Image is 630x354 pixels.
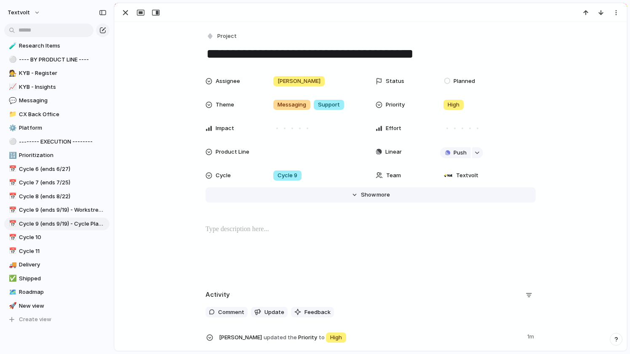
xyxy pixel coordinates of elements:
[8,233,16,242] button: 📅
[9,287,15,297] div: 🗺️
[19,220,107,228] span: Cycle 9 (ends 9/19) - Cycle Planning
[218,308,244,317] span: Comment
[4,204,109,216] a: 📅Cycle 9 (ends 9/19) - Workstreams
[19,56,107,64] span: ---- BY PRODUCT LINE ----
[4,176,109,189] div: 📅Cycle 7 (ends 7/25)
[456,171,478,180] span: Textvolt
[4,40,109,52] a: 🧪Research Items
[9,123,15,133] div: ⚙️
[19,247,107,256] span: Cycle 11
[4,218,109,230] div: 📅Cycle 9 (ends 9/19) - Cycle Planning
[454,149,467,157] span: Push
[19,110,107,119] span: CX Back Office
[4,81,109,93] div: 📈KYB - Insights
[278,77,320,85] span: [PERSON_NAME]
[8,274,16,283] button: ✅
[264,333,297,342] span: updated the
[9,41,15,51] div: 🧪
[206,290,230,300] h2: Activity
[4,149,109,162] a: 🔢Prioritization
[264,308,284,317] span: Update
[448,101,459,109] span: High
[4,286,109,298] a: 🗺️Roadmap
[9,164,15,174] div: 📅
[4,272,109,285] a: ✅Shipped
[361,191,376,199] span: Show
[9,151,15,160] div: 🔢
[216,101,234,109] span: Theme
[8,178,16,187] button: 📅
[19,124,107,132] span: Platform
[4,108,109,121] a: 📁CX Back Office
[251,307,288,318] button: Update
[205,30,239,43] button: Project
[376,191,390,199] span: more
[4,94,109,107] a: 💬Messaging
[8,69,16,77] button: 🧑‍⚖️
[9,274,15,283] div: ✅
[8,138,16,146] button: ⚪
[4,231,109,244] a: 📅Cycle 10
[19,261,107,269] span: Delivery
[278,101,306,109] span: Messaging
[9,137,15,146] div: ⚪
[9,96,15,106] div: 💬
[319,333,325,342] span: to
[8,206,16,214] button: 📅
[206,187,536,202] button: Showmore
[8,247,16,256] button: 📅
[217,32,237,40] span: Project
[9,260,15,270] div: 🚚
[4,163,109,176] a: 📅Cycle 6 (ends 6/27)
[386,101,405,109] span: Priority
[19,206,107,214] span: Cycle 9 (ends 9/19) - Workstreams
[8,56,16,64] button: ⚪
[19,83,107,91] span: KYB - Insights
[216,124,234,133] span: Impact
[8,124,16,132] button: ⚙️
[4,136,109,148] div: ⚪-------- EXECUTION --------
[4,245,109,258] a: 📅Cycle 11
[4,190,109,203] a: 📅Cycle 8 (ends 8/22)
[19,233,107,242] span: Cycle 10
[304,308,331,317] span: Feedback
[19,138,107,146] span: -------- EXECUTION --------
[4,67,109,80] a: 🧑‍⚖️KYB - Register
[318,101,340,109] span: Support
[8,165,16,173] button: 📅
[527,331,536,341] span: 1m
[206,307,248,318] button: Comment
[8,96,16,105] button: 💬
[9,192,15,201] div: 📅
[278,171,297,180] span: Cycle 9
[386,171,401,180] span: Team
[386,77,404,85] span: Status
[385,148,402,156] span: Linear
[9,246,15,256] div: 📅
[8,261,16,269] button: 🚚
[4,258,109,271] a: 🚚Delivery
[19,165,107,173] span: Cycle 6 (ends 6/27)
[9,205,15,215] div: 📅
[9,82,15,92] div: 📈
[9,233,15,242] div: 📅
[19,96,107,105] span: Messaging
[19,274,107,283] span: Shipped
[9,69,15,78] div: 🧑‍⚖️
[9,219,15,229] div: 📅
[216,148,249,156] span: Product Line
[216,171,231,180] span: Cycle
[8,288,16,296] button: 🗺️
[386,124,401,133] span: Effort
[4,122,109,134] div: ⚙️Platform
